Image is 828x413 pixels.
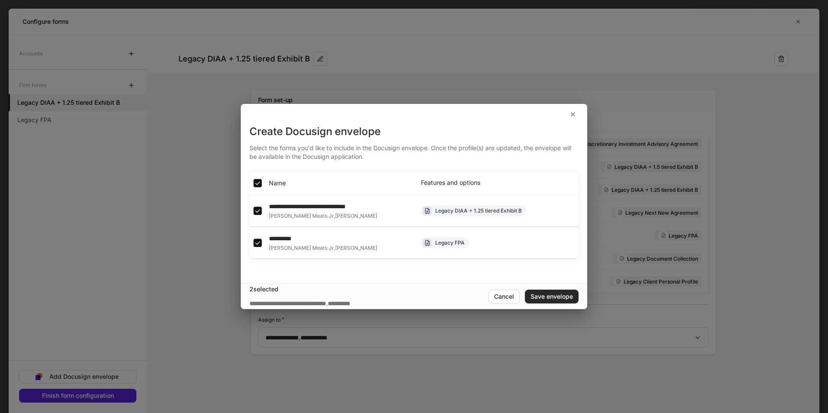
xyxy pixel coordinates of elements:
[269,213,377,219] div: ,
[249,125,579,139] div: Create Docusign envelope
[435,239,465,247] div: Legacy FPA
[249,139,579,161] div: Select the forms you'd like to include in the Docusign envelope. Once the profile(s) are updated,...
[335,213,377,219] span: [PERSON_NAME]
[494,294,514,300] div: Cancel
[525,290,579,303] button: Save envelope
[249,299,350,308] div: ,
[269,179,286,187] span: Name
[335,245,377,252] span: [PERSON_NAME]
[249,285,488,294] div: 2 selected
[414,171,579,195] th: Features and options
[269,213,334,219] span: [PERSON_NAME] Meats Jr
[269,245,334,252] span: [PERSON_NAME] Meats Jr
[530,294,573,300] div: Save envelope
[488,290,520,303] button: Cancel
[269,245,377,252] div: ,
[435,206,522,215] div: Legacy DIAA + 1.25 tiered Exhibit B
